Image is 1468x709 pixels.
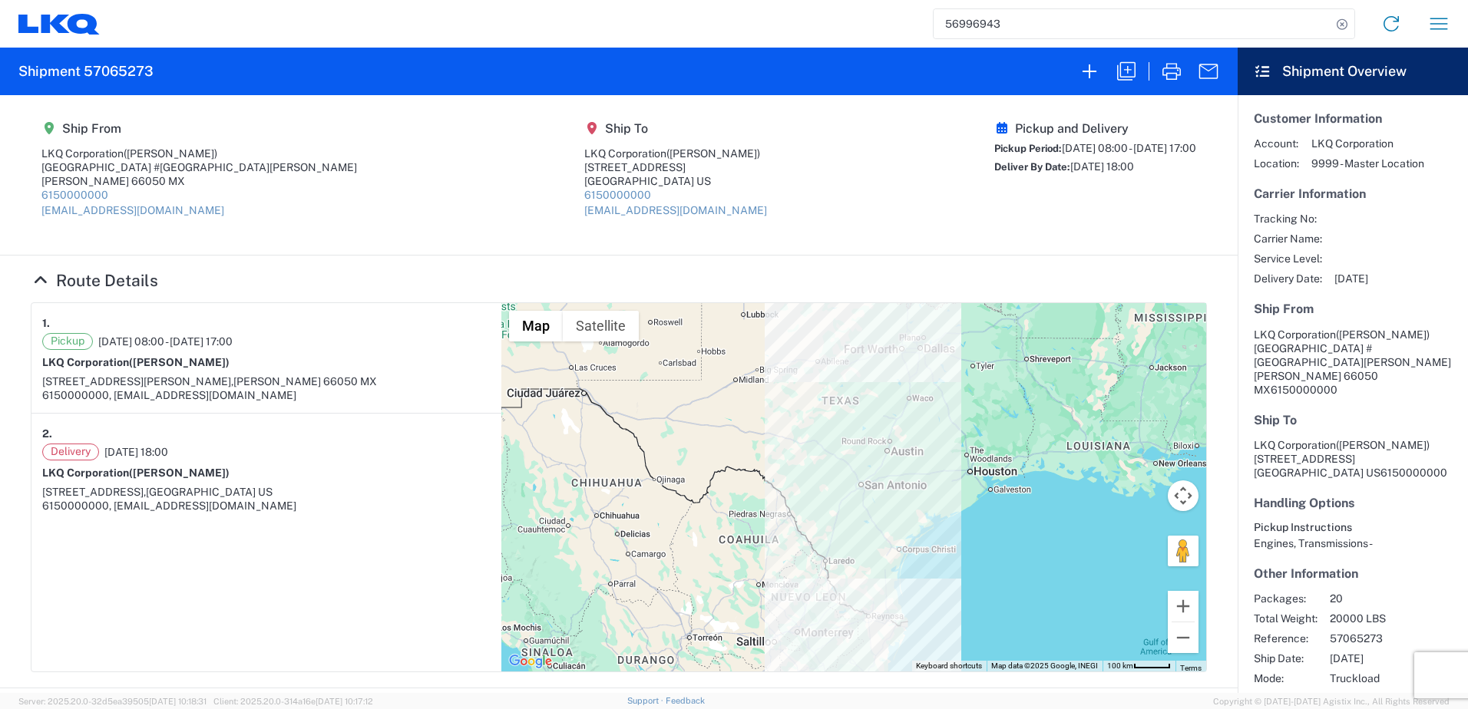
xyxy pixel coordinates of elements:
[584,204,767,216] a: [EMAIL_ADDRESS][DOMAIN_NAME]
[1330,612,1461,625] span: 20000 LBS
[584,189,651,201] a: 6150000000
[1330,651,1461,665] span: [DATE]
[1180,664,1202,672] a: Terms
[41,160,357,174] div: [GEOGRAPHIC_DATA] #[GEOGRAPHIC_DATA][PERSON_NAME]
[41,121,357,136] h5: Ship From
[1254,342,1451,368] span: [GEOGRAPHIC_DATA] #[GEOGRAPHIC_DATA][PERSON_NAME]
[316,697,373,706] span: [DATE] 10:17:12
[1168,480,1199,511] button: Map camera controls
[584,121,767,136] h5: Ship To
[1254,111,1452,126] h5: Customer Information
[666,696,705,705] a: Feedback
[666,147,760,160] span: ([PERSON_NAME])
[1238,48,1468,95] header: Shipment Overview
[1062,142,1196,154] span: [DATE] 08:00 - [DATE] 17:00
[934,9,1331,38] input: Shipment, tracking or reference number
[1254,157,1299,170] span: Location:
[1254,671,1318,685] span: Mode:
[41,174,357,188] div: [PERSON_NAME] 66050 MX
[1254,186,1452,201] h5: Carrier Information
[42,499,491,513] div: 6150000000, [EMAIL_ADDRESS][DOMAIN_NAME]
[41,189,108,201] a: 6150000000
[1330,632,1461,645] span: 57065273
[18,697,207,706] span: Server: 2025.20.0-32d5ea39505
[1336,439,1430,451] span: ([PERSON_NAME])
[1380,467,1447,479] span: 6150000000
[1254,438,1452,480] address: [GEOGRAPHIC_DATA] US
[1254,691,1318,705] span: Creator:
[994,121,1196,136] h5: Pickup and Delivery
[1254,328,1336,341] span: LKQ Corporation
[129,467,230,479] span: ([PERSON_NAME])
[1311,157,1424,170] span: 9999 - Master Location
[18,62,154,81] h2: Shipment 57065273
[1254,521,1452,534] h6: Pickup Instructions
[1254,651,1318,665] span: Ship Date:
[1254,496,1452,510] h5: Handling Options
[563,311,639,341] button: Show satellite imagery
[233,375,377,387] span: [PERSON_NAME] 66050 MX
[42,333,93,350] span: Pickup
[584,147,767,160] div: LKQ Corporation
[1103,661,1175,671] button: Map Scale: 100 km per 45 pixels
[124,147,217,160] span: ([PERSON_NAME])
[1168,536,1199,566] button: Drag Pegman onto the map to open Street View
[1213,694,1450,708] span: Copyright © [DATE]-[DATE] Agistix Inc., All Rights Reserved
[1254,302,1452,316] h5: Ship From
[42,356,230,368] strong: LKQ Corporation
[42,467,230,479] strong: LKQ Corporation
[1254,328,1452,397] address: [PERSON_NAME] 66050 MX
[1168,591,1199,622] button: Zoom in
[1168,622,1199,653] button: Zoom out
[505,651,556,671] a: Open this area in Google Maps (opens a new window)
[42,486,146,498] span: [STREET_ADDRESS],
[1254,592,1318,605] span: Packages:
[505,651,556,671] img: Google
[42,444,99,460] span: Delivery
[213,697,373,706] span: Client: 2025.20.0-314a16e
[1254,232,1322,246] span: Carrier Name:
[1107,661,1133,670] span: 100 km
[1254,612,1318,625] span: Total Weight:
[41,147,357,160] div: LKQ Corporation
[1254,536,1452,550] div: Engines, Transmissions -
[1254,137,1299,150] span: Account:
[1334,272,1368,285] span: [DATE]
[994,161,1070,173] span: Deliver By Date:
[1271,384,1337,396] span: 6150000000
[1330,592,1461,605] span: 20
[42,424,52,444] strong: 2.
[98,335,233,348] span: [DATE] 08:00 - [DATE] 17:00
[1254,413,1452,427] h5: Ship To
[584,174,767,188] div: [GEOGRAPHIC_DATA] US
[1070,160,1134,173] span: [DATE] 18:00
[1330,671,1461,685] span: Truckload
[42,375,233,387] span: [STREET_ADDRESS][PERSON_NAME],
[149,697,207,706] span: [DATE] 10:18:31
[1254,272,1322,285] span: Delivery Date:
[41,204,224,216] a: [EMAIL_ADDRESS][DOMAIN_NAME]
[916,661,982,671] button: Keyboard shortcuts
[627,696,666,705] a: Support
[1254,566,1452,581] h5: Other Information
[1254,632,1318,645] span: Reference:
[42,314,50,333] strong: 1.
[1254,252,1322,265] span: Service Level:
[509,311,563,341] button: Show street map
[31,271,158,290] a: Hide Details
[994,143,1062,154] span: Pickup Period:
[129,356,230,368] span: ([PERSON_NAME])
[42,388,491,402] div: 6150000000, [EMAIL_ADDRESS][DOMAIN_NAME]
[1311,137,1424,150] span: LKQ Corporation
[146,486,273,498] span: [GEOGRAPHIC_DATA] US
[1254,439,1430,465] span: LKQ Corporation [STREET_ADDRESS]
[584,160,767,174] div: [STREET_ADDRESS]
[991,661,1098,670] span: Map data ©2025 Google, INEGI
[104,445,168,459] span: [DATE] 18:00
[1330,691,1461,705] span: Agistix Truckload Services
[1254,212,1322,226] span: Tracking No:
[1336,328,1430,341] span: ([PERSON_NAME])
